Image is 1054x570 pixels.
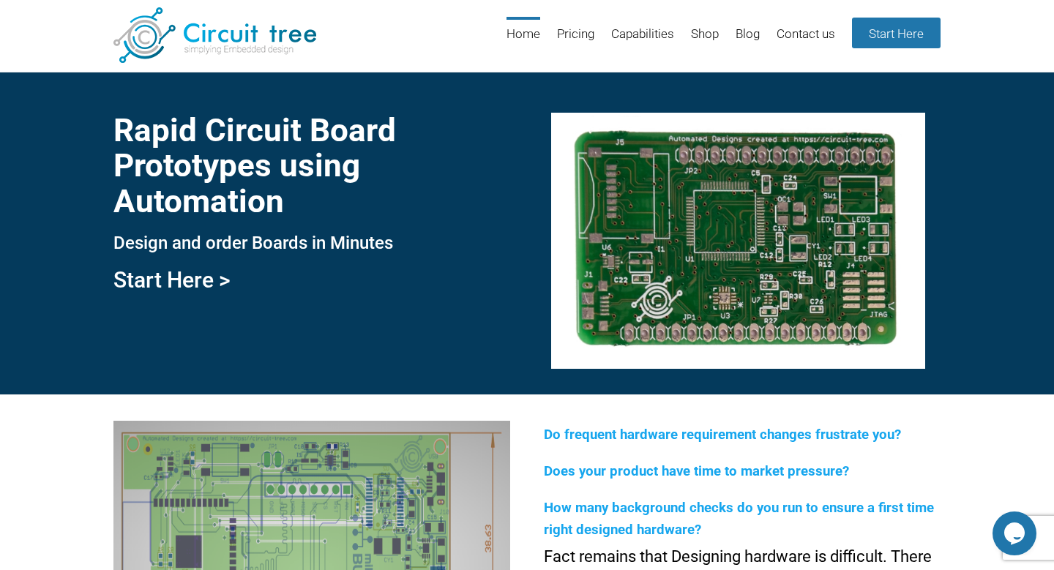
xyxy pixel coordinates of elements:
[544,463,849,479] span: Does your product have time to market pressure?
[691,17,719,64] a: Shop
[993,511,1039,555] iframe: chat widget
[852,18,941,48] a: Start Here
[544,500,934,538] span: How many background checks do you run to ensure a first time right designed hardware?
[113,233,510,252] h3: Design and order Boards in Minutes
[557,17,594,64] a: Pricing
[113,7,316,63] img: Circuit Tree
[507,17,540,64] a: Home
[544,427,901,443] span: Do frequent hardware requirement changes frustrate you?
[736,17,760,64] a: Blog
[611,17,674,64] a: Capabilities
[777,17,835,64] a: Contact us
[113,267,231,293] a: Start Here >
[113,113,510,219] h1: Rapid Circuit Board Prototypes using Automation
